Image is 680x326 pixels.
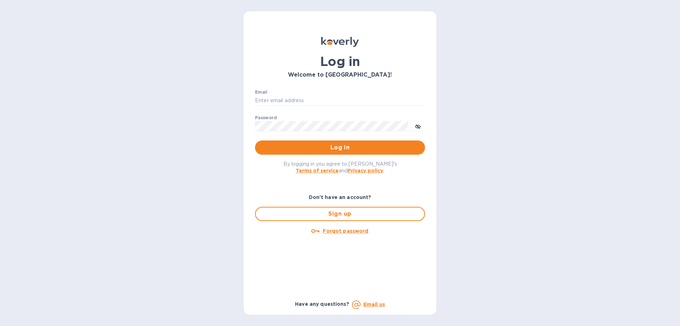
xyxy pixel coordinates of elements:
[261,143,419,152] span: Log in
[295,301,349,307] b: Have any questions?
[347,168,383,173] a: Privacy policy
[255,72,425,78] h3: Welcome to [GEOGRAPHIC_DATA]!
[255,54,425,69] h1: Log in
[296,168,339,173] a: Terms of service
[255,90,267,94] label: Email
[321,37,359,47] img: Koverly
[255,95,425,106] input: Enter email address
[411,119,425,133] button: toggle password visibility
[323,228,368,234] u: Forgot password
[309,194,372,200] b: Don't have an account?
[283,161,397,173] span: By logging in you agree to [PERSON_NAME]'s and .
[255,140,425,155] button: Log in
[363,302,385,307] a: Email us
[255,207,425,221] button: Sign up
[261,210,419,218] span: Sign up
[255,116,277,120] label: Password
